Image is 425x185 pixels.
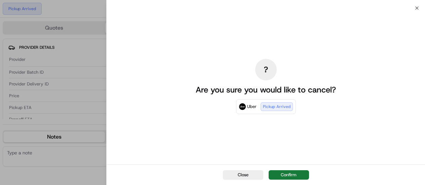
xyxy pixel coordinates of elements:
img: Uber [239,103,246,110]
span: Uber [247,103,257,110]
button: Confirm [269,170,309,180]
p: Are you sure you would like to cancel? [196,84,336,95]
button: Close [223,170,263,180]
div: ? [255,59,277,80]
